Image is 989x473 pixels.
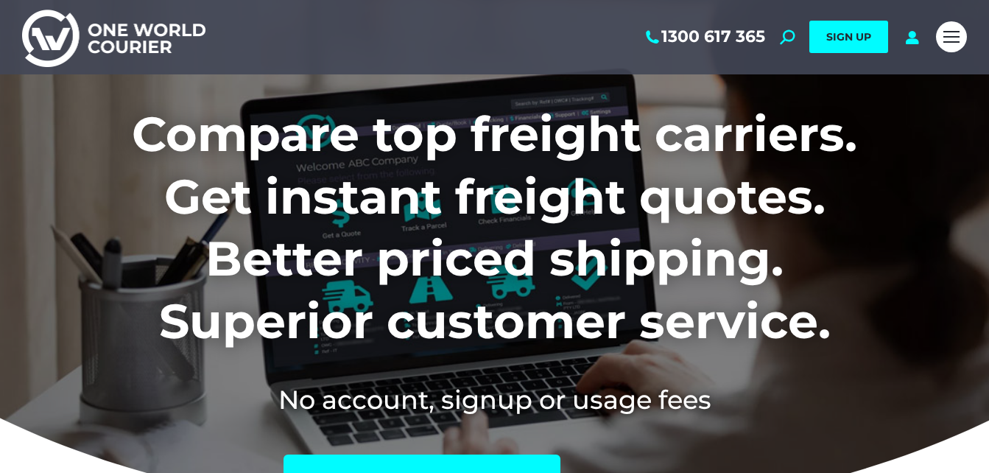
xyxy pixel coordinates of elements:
a: 1300 617 365 [643,27,765,46]
a: Mobile menu icon [936,21,967,52]
h2: No account, signup or usage fees [35,382,954,418]
img: One World Courier [22,7,205,67]
span: SIGN UP [826,30,871,43]
a: SIGN UP [809,21,888,53]
h1: Compare top freight carriers. Get instant freight quotes. Better priced shipping. Superior custom... [35,103,954,352]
